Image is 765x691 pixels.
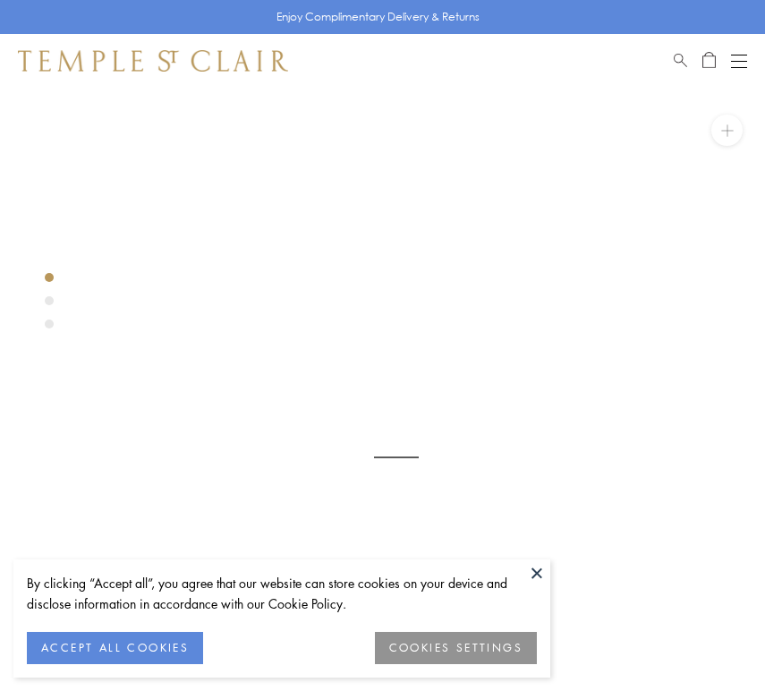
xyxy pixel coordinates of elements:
button: COOKIES SETTINGS [375,632,537,664]
a: Open Shopping Bag [702,50,716,72]
button: Open navigation [731,50,747,72]
button: ACCEPT ALL COOKIES [27,632,203,664]
iframe: Gorgias live chat messenger [684,616,747,673]
img: Temple St. Clair [18,50,288,72]
a: Search [674,50,687,72]
p: Enjoy Complimentary Delivery & Returns [276,8,480,26]
div: By clicking “Accept all”, you agree that our website can store cookies on your device and disclos... [27,573,537,614]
